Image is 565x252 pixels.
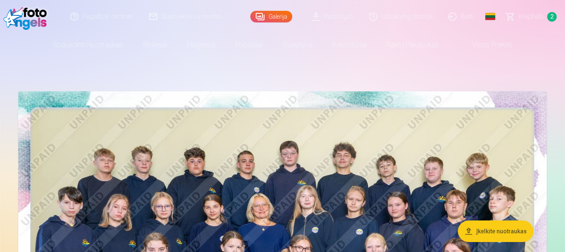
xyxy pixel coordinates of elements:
span: 2 [547,12,557,22]
a: Spausdinti nuotraukas [43,33,133,56]
img: /fa2 [3,3,51,30]
a: Puodeliai [225,33,273,56]
a: Rinkiniai [133,33,177,56]
a: Suvenyrai [273,33,323,56]
button: Įkelkite nuotraukas [458,220,533,242]
a: Visos prekės [449,33,522,56]
a: Raktų pakabukas [377,33,449,56]
a: Kalendoriai [323,33,377,56]
a: Galerija [250,11,292,22]
span: Krepšelis [519,12,544,22]
a: Magnetai [177,33,225,56]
